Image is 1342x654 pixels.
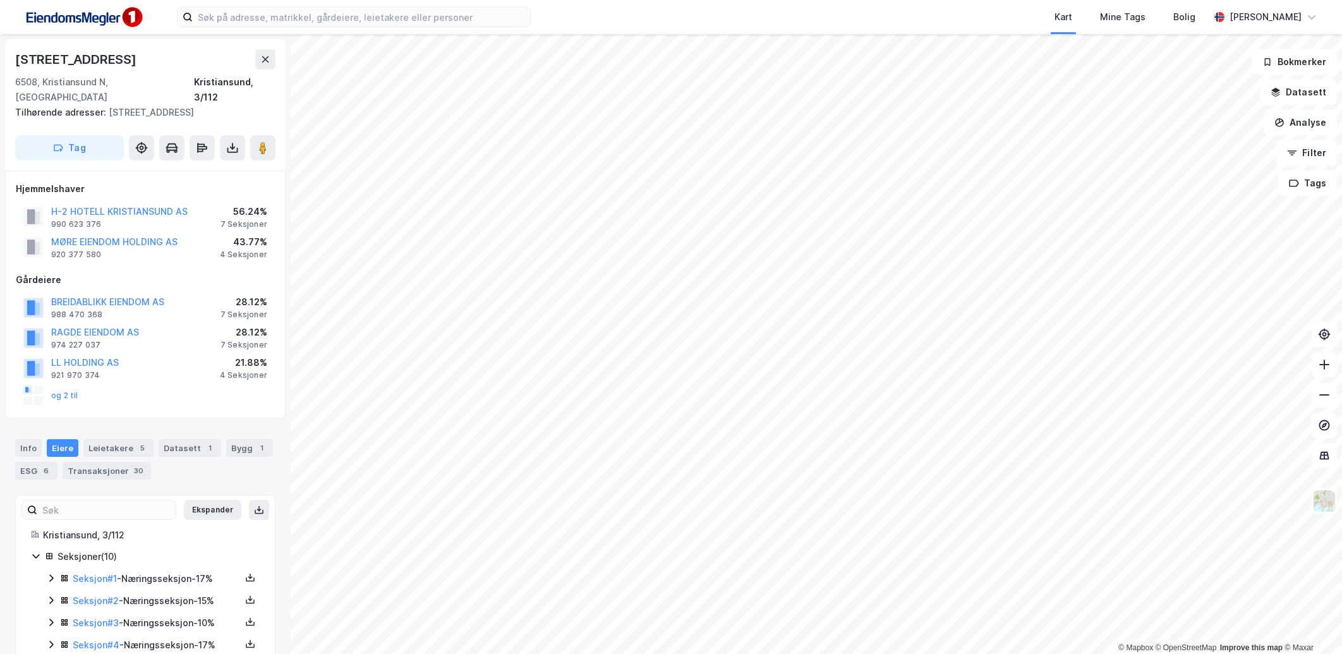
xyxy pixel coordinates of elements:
[15,105,265,120] div: [STREET_ADDRESS]
[220,234,267,250] div: 43.77%
[51,219,101,229] div: 990 623 376
[255,442,268,454] div: 1
[83,439,154,457] div: Leietakere
[73,639,119,650] a: Seksjon#4
[1220,643,1283,652] a: Improve this map
[15,75,194,105] div: 6508, Kristiansund N, [GEOGRAPHIC_DATA]
[220,355,267,370] div: 21.88%
[1055,9,1072,25] div: Kart
[51,310,102,320] div: 988 470 368
[15,107,109,118] span: Tilhørende adresser:
[51,340,100,350] div: 974 227 037
[221,219,267,229] div: 7 Seksjoner
[226,439,273,457] div: Bygg
[221,325,267,340] div: 28.12%
[1279,593,1342,654] div: Kontrollprogram for chat
[1278,171,1337,196] button: Tags
[15,439,42,457] div: Info
[221,204,267,219] div: 56.24%
[193,8,530,27] input: Søk på adresse, matrikkel, gårdeiere, leietakere eller personer
[194,75,275,105] div: Kristiansund, 3/112
[15,462,57,480] div: ESG
[1230,9,1302,25] div: [PERSON_NAME]
[20,3,147,32] img: F4PB6Px+NJ5v8B7XTbfpPpyloAAAAASUVORK5CYII=
[1276,140,1337,166] button: Filter
[203,442,216,454] div: 1
[1173,9,1195,25] div: Bolig
[136,442,148,454] div: 5
[1100,9,1146,25] div: Mine Tags
[16,272,275,288] div: Gårdeiere
[159,439,221,457] div: Datasett
[73,617,119,628] a: Seksjon#3
[184,500,241,520] button: Ekspander
[37,500,176,519] input: Søk
[73,595,119,606] a: Seksjon#2
[221,294,267,310] div: 28.12%
[15,135,124,160] button: Tag
[73,615,241,631] div: - Næringsseksjon - 10%
[131,464,146,477] div: 30
[1264,110,1337,135] button: Analyse
[57,549,260,564] div: Seksjoner ( 10 )
[51,370,100,380] div: 921 970 374
[1252,49,1337,75] button: Bokmerker
[1156,643,1217,652] a: OpenStreetMap
[73,593,241,609] div: - Næringsseksjon - 15%
[15,49,139,70] div: [STREET_ADDRESS]
[47,439,78,457] div: Eiere
[221,310,267,320] div: 7 Seksjoner
[220,250,267,260] div: 4 Seksjoner
[1260,80,1337,105] button: Datasett
[1312,489,1336,513] img: Z
[73,571,241,586] div: - Næringsseksjon - 17%
[73,638,241,653] div: - Næringsseksjon - 17%
[1118,643,1153,652] a: Mapbox
[51,250,101,260] div: 920 377 580
[16,181,275,197] div: Hjemmelshaver
[221,340,267,350] div: 7 Seksjoner
[73,573,117,584] a: Seksjon#1
[43,528,260,543] div: Kristiansund, 3/112
[1279,593,1342,654] iframe: Chat Widget
[40,464,52,477] div: 6
[63,462,151,480] div: Transaksjoner
[220,370,267,380] div: 4 Seksjoner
